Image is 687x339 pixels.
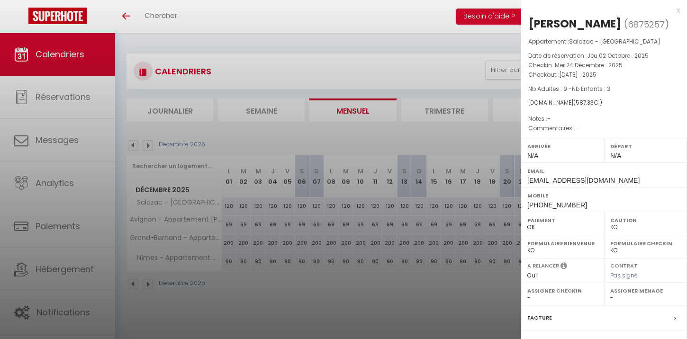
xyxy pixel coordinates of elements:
label: Assigner Menage [610,286,681,295]
div: [DOMAIN_NAME] [528,98,680,107]
label: Assigner Checkin [527,286,598,295]
span: - [575,124,579,132]
label: Arrivée [527,142,598,151]
span: Jeu 02 Octobre . 2025 [587,52,649,60]
label: Départ [610,142,681,151]
label: A relancer [527,262,559,270]
p: Checkin : [528,61,680,70]
div: [PERSON_NAME] [528,16,622,31]
div: x [521,5,680,16]
span: ( ) [624,18,669,31]
span: Pas signé [610,271,638,279]
label: Caution [610,215,681,225]
span: 587.33 [576,98,594,107]
span: [PHONE_NUMBER] [527,201,587,209]
span: N/A [527,152,538,160]
span: Salazac - [GEOGRAPHIC_DATA] [569,37,660,45]
span: N/A [610,152,621,160]
p: Checkout : [528,70,680,80]
label: Formulaire Bienvenue [527,239,598,248]
span: Mer 24 Décembre . 2025 [555,61,623,69]
span: Nb Adultes : 9 - [528,85,610,93]
label: Contrat [610,262,638,268]
label: Email [527,166,681,176]
p: Appartement : [528,37,680,46]
label: Formulaire Checkin [610,239,681,248]
span: - [547,115,551,123]
p: Date de réservation : [528,51,680,61]
p: Notes : [528,114,680,124]
span: ( € ) [573,98,602,107]
span: [DATE] . 2025 [559,71,597,79]
label: Mobile [527,191,681,200]
span: 6875257 [628,18,665,30]
p: Commentaires : [528,124,680,133]
label: Facture [527,313,552,323]
label: Paiement [527,215,598,225]
span: Nb Enfants : 3 [572,85,610,93]
span: [EMAIL_ADDRESS][DOMAIN_NAME] [527,177,640,184]
i: Sélectionner OUI si vous souhaiter envoyer les séquences de messages post-checkout [560,262,567,272]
